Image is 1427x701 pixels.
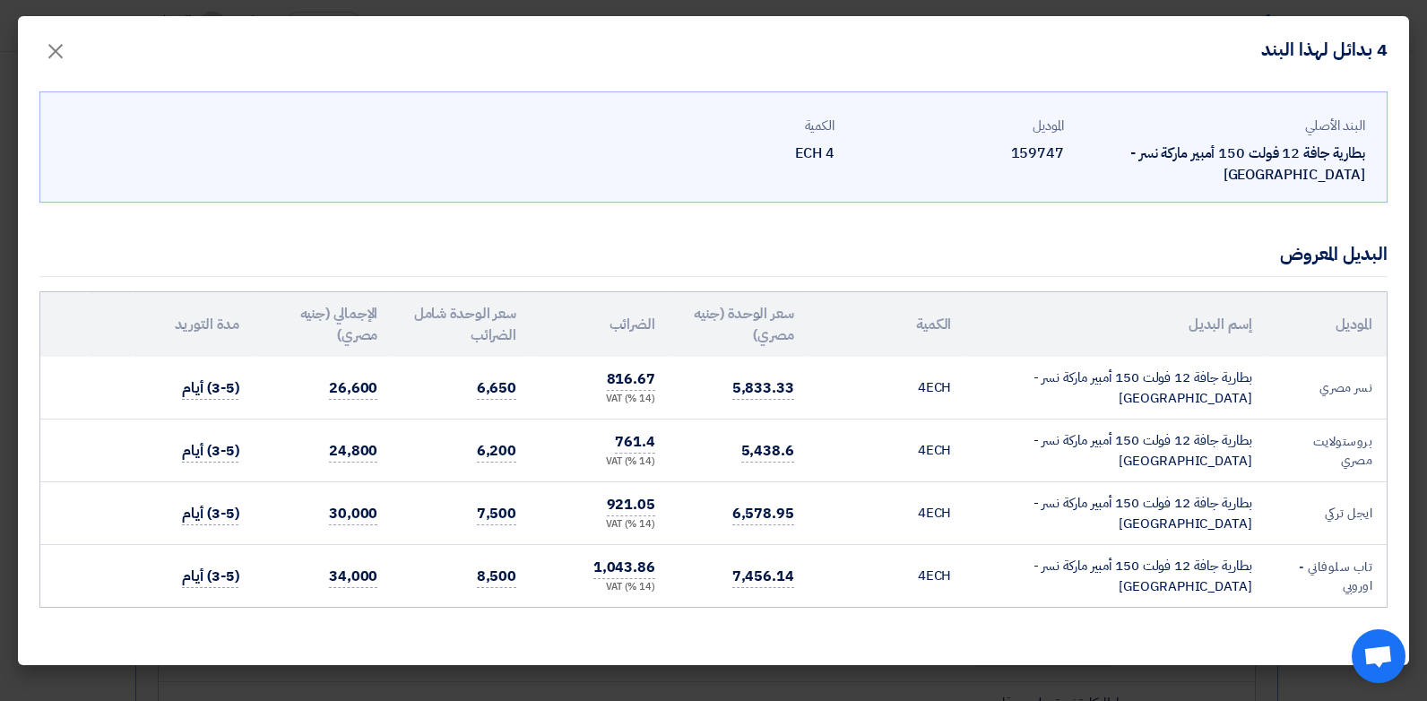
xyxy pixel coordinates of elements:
[477,440,517,463] span: 6,200
[1280,240,1388,267] div: البديل المعروض
[1078,143,1365,186] div: بطارية جافة 12 فولت 150 أمبير ماركة نسر - [GEOGRAPHIC_DATA]
[1267,482,1387,545] td: ايجل تركي
[1267,292,1387,357] th: الموديل
[1078,116,1365,136] div: البند الأصلي
[965,357,1266,420] td: بطارية جافة 12 فولت 150 أمبير ماركة نسر - [GEOGRAPHIC_DATA]
[477,503,517,525] span: 7,500
[182,377,238,400] span: (3-5) أيام
[849,143,1064,164] div: 159747
[918,377,926,397] span: 4
[1261,38,1388,61] h4: 4 بدائل لهذا البند
[545,392,655,407] div: (14 %) VAT
[809,357,965,420] td: ECH
[329,503,377,525] span: 30,000
[531,292,670,357] th: الضرائب
[1267,545,1387,608] td: تاب سلوفاني - اوروبي
[809,482,965,545] td: ECH
[809,292,965,357] th: الكمية
[918,503,926,523] span: 4
[732,377,794,400] span: 5,833.33
[253,292,392,357] th: الإجمالي (جنيه مصري)
[607,368,655,391] span: 816.67
[965,545,1266,608] td: بطارية جافة 12 فولت 150 أمبير ماركة نسر - [GEOGRAPHIC_DATA]
[615,431,655,454] span: 761.4
[809,545,965,608] td: ECH
[593,557,655,579] span: 1,043.86
[329,377,377,400] span: 26,600
[849,116,1064,136] div: الموديل
[918,440,926,460] span: 4
[182,566,238,588] span: (3-5) أيام
[965,420,1266,482] td: بطارية جافة 12 فولت 150 أمبير ماركة نسر - [GEOGRAPHIC_DATA]
[732,566,794,588] span: 7,456.14
[392,292,531,357] th: سعر الوحدة شامل الضرائب
[477,377,517,400] span: 6,650
[477,566,517,588] span: 8,500
[182,503,238,525] span: (3-5) أيام
[809,420,965,482] td: ECH
[30,29,81,65] button: Close
[918,566,926,585] span: 4
[741,440,794,463] span: 5,438.6
[965,482,1266,545] td: بطارية جافة 12 فولت 150 أمبير ماركة نسر - [GEOGRAPHIC_DATA]
[670,292,809,357] th: سعر الوحدة (جنيه مصري)
[607,494,655,516] span: 921.05
[1267,357,1387,420] td: نسر مصري
[182,440,238,463] span: (3-5) أيام
[1267,420,1387,482] td: بروستولايت مصري
[545,517,655,532] div: (14 %) VAT
[45,23,66,77] span: ×
[545,454,655,470] div: (14 %) VAT
[329,440,377,463] span: 24,800
[1352,629,1405,683] div: Open chat
[133,292,253,357] th: مدة التوريد
[965,292,1266,357] th: إسم البديل
[329,566,377,588] span: 34,000
[619,143,835,164] div: 4 ECH
[732,503,794,525] span: 6,578.95
[619,116,835,136] div: الكمية
[545,580,655,595] div: (14 %) VAT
